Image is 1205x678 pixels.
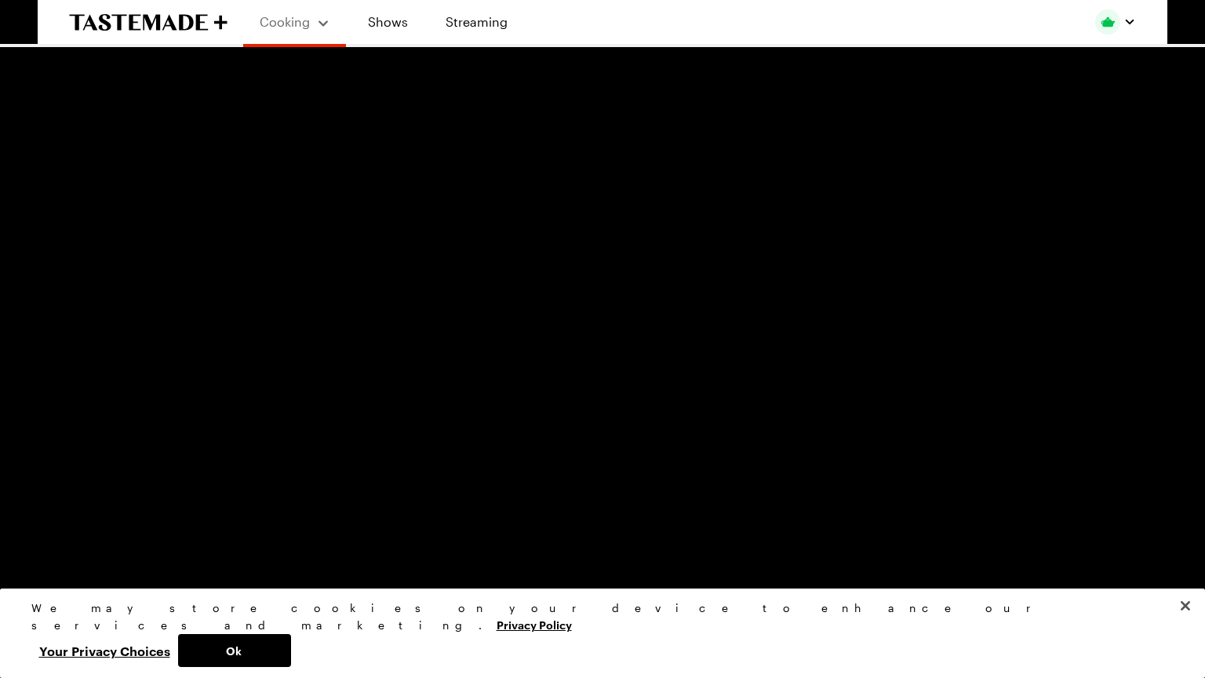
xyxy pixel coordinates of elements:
button: Profile picture [1095,9,1136,35]
button: Cooking [259,6,330,38]
div: We may store cookies on your device to enhance our services and marketing. [31,600,1161,634]
button: Close [1168,589,1203,623]
a: To Tastemade Home Page [69,13,228,31]
img: Profile picture [1095,9,1120,35]
button: Ok [178,634,291,667]
a: More information about your privacy, opens in a new tab [497,617,572,632]
div: Privacy [31,600,1161,667]
button: Your Privacy Choices [31,634,178,667]
span: Cooking [260,14,310,29]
